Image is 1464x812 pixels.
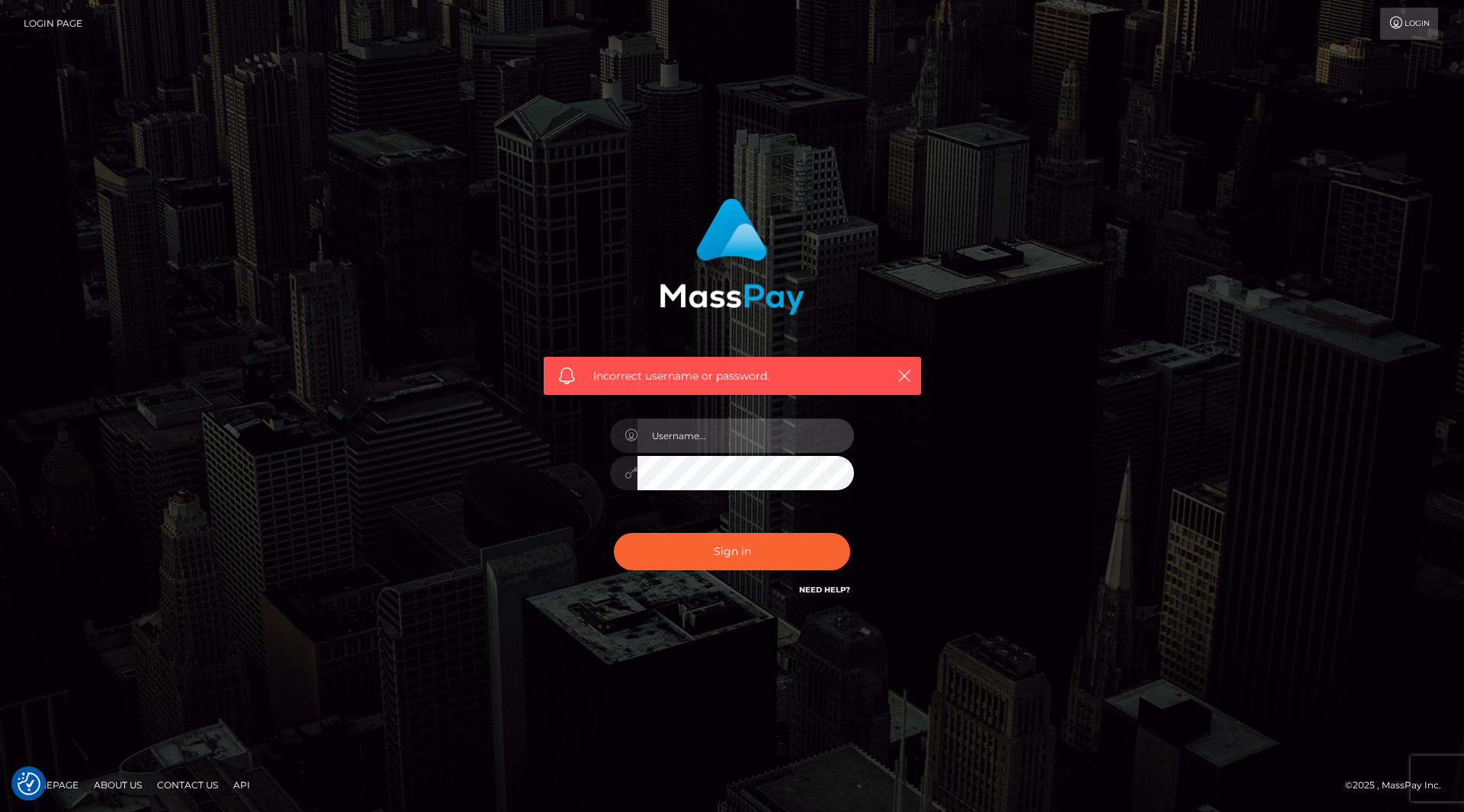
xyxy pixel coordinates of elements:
[637,419,854,453] input: Username...
[593,368,872,384] span: Incorrect username or password.
[799,585,850,595] a: Need Help?
[151,773,224,797] a: Contact Us
[1380,8,1438,40] a: Login
[1345,777,1453,794] div: © 2025 , MassPay Inc.
[614,533,850,570] button: Sign in
[227,773,256,797] a: API
[17,773,85,797] a: Homepage
[24,8,82,40] a: Login Page
[88,773,148,797] a: About Us
[660,198,804,315] img: MassPay Login
[18,772,40,795] img: Revisit consent button
[18,772,40,795] button: Consent Preferences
